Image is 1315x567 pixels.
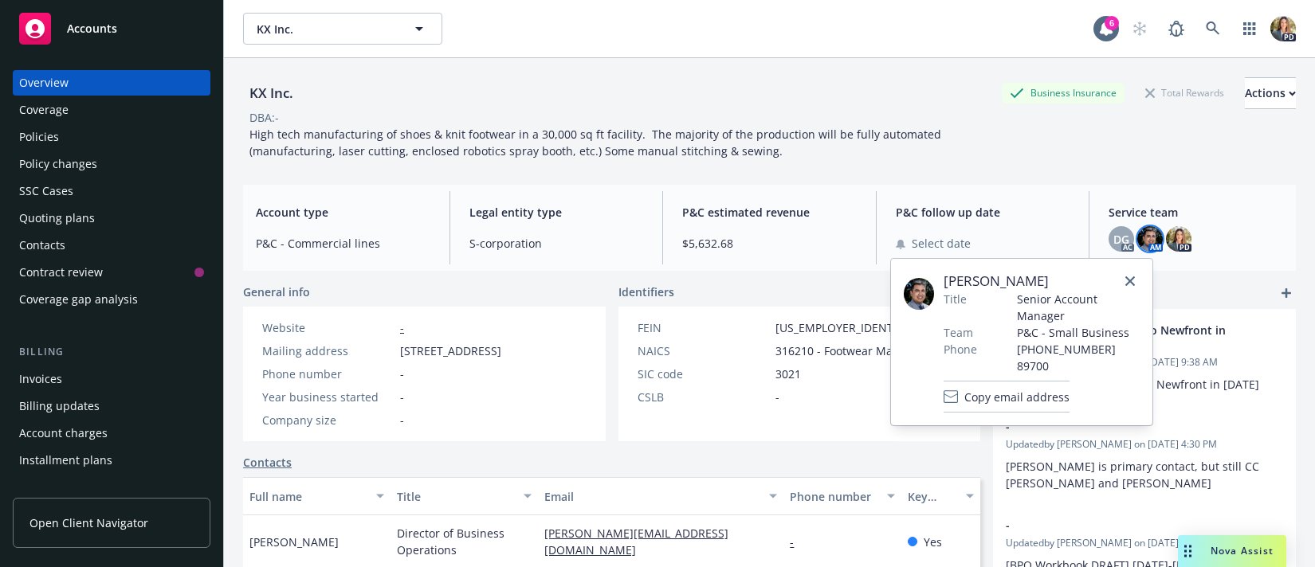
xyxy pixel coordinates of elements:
div: Title [397,488,514,505]
div: Email [544,488,760,505]
a: Search [1197,13,1229,45]
span: High tech manufacturing of shoes & knit footwear in a 30,000 sq ft facility. The majority of the ... [249,127,944,158]
button: Email [538,477,783,515]
div: SIC code [638,366,769,382]
span: [STREET_ADDRESS] [400,342,501,359]
span: Phone [944,341,977,358]
a: [PERSON_NAME][EMAIL_ADDRESS][DOMAIN_NAME] [544,526,728,557]
span: Accounts [67,22,117,35]
div: KX Inc. [243,83,300,104]
span: Service team [1109,204,1283,221]
a: Overview [13,70,210,96]
div: Contacts [19,233,65,258]
span: Senior Account Manager [1017,291,1140,324]
img: employee photo [904,278,934,310]
span: - [400,389,404,405]
div: Phone number [790,488,877,505]
span: Director of Business Operations [397,525,532,558]
img: photo [1166,226,1191,252]
span: Copy email address [964,389,1070,405]
div: Policies [19,124,59,150]
button: Key contact [901,477,980,515]
span: P&C - Commercial lines [256,235,430,252]
div: Invoices [19,366,62,392]
a: Quoting plans [13,205,210,231]
img: photo [1137,226,1163,252]
div: Coverage [19,97,69,123]
button: Phone number [783,477,901,515]
div: Full name [249,488,367,505]
span: [PERSON_NAME] [249,534,339,550]
a: Invoices [13,366,210,392]
div: Policy changes [19,151,97,177]
div: Business Insurance [1002,83,1125,103]
button: Copy email address [944,381,1070,413]
div: NAICS [638,342,769,359]
span: - [400,412,404,428]
div: Contract review [19,260,103,285]
a: Coverage gap analysis [13,287,210,312]
a: add [1277,283,1296,303]
div: CSLB [638,389,769,405]
span: P&C estimated revenue [682,204,857,221]
div: Drag to move [1178,535,1198,567]
a: Start snowing [1124,13,1156,45]
span: DG [1113,231,1129,248]
span: Open Client Navigator [29,514,148,531]
div: 6 [1105,16,1119,30]
span: 316210 - Footwear Manufacturing [775,342,956,359]
span: Nova Assist [1211,544,1274,557]
div: -Updatedby [PERSON_NAME] on [DATE] 4:30 PM[PERSON_NAME] is primary contact, but still CC [PERSON_... [993,405,1296,504]
span: $5,632.68 [682,235,857,252]
span: S-corporation [469,235,644,252]
a: Account charges [13,420,210,446]
a: Contacts [243,454,292,471]
div: Billing [13,344,210,360]
a: Contract review [13,260,210,285]
span: P&C follow up date [896,204,1070,221]
a: Contacts [13,233,210,258]
div: DBA: - [249,109,279,126]
span: [PERSON_NAME] [944,272,1140,291]
span: Select date [912,235,971,252]
div: Account charges [19,420,108,446]
button: KX Inc. [243,13,442,45]
a: close [1121,272,1140,291]
span: - [775,389,779,405]
div: Mailing address [262,342,394,359]
a: Installment plans [13,448,210,473]
span: Title [944,291,967,307]
span: [PHONE_NUMBER] 89700 [1017,341,1140,374]
div: Overview [19,70,69,96]
span: - [1006,517,1242,534]
span: 3021 [775,366,801,382]
div: Total Rewards [1137,83,1232,103]
a: Accounts [13,6,210,51]
span: P&C - Small Business [1017,324,1140,341]
a: Coverage [13,97,210,123]
button: Title [391,477,538,515]
div: Billing updates [19,393,100,419]
img: photo [1270,16,1296,41]
div: Website [262,319,394,336]
div: Phone number [262,366,394,382]
button: Actions [1245,77,1296,109]
span: - [400,366,404,382]
span: Team [944,324,973,341]
span: Legal entity type [469,204,644,221]
a: Report a Bug [1160,13,1192,45]
div: Actions [1245,78,1296,108]
span: Updated by [PERSON_NAME] on [DATE] 4:30 PM [1006,437,1283,452]
div: FEIN [638,319,769,336]
a: Policies [13,124,210,150]
span: Account type [256,204,430,221]
span: Yes [924,534,942,550]
div: Year business started [262,389,394,405]
span: [US_EMPLOYER_IDENTIFICATION_NUMBER] [775,319,1003,336]
a: - [400,320,404,335]
span: Identifiers [618,283,674,300]
div: Quoting plans [19,205,95,231]
a: - [790,534,807,549]
div: Company size [262,412,394,428]
a: Policy changes [13,151,210,177]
